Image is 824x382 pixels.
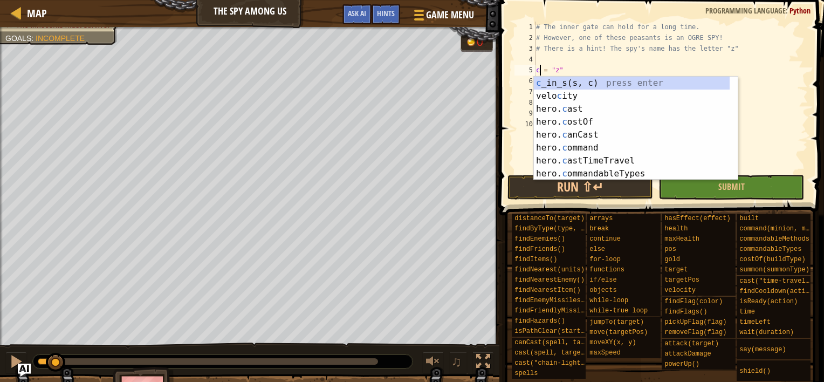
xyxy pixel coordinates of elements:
span: moveXY(x, y) [589,339,636,346]
span: gold [664,256,680,263]
div: 1 [514,22,536,32]
span: summon(summonType) [739,266,809,274]
span: objects [589,286,616,294]
span: Map [27,6,47,21]
span: else [589,245,605,253]
span: pickUpFlag(flag) [664,318,726,326]
span: say(message) [739,346,786,353]
span: findEnemies() [514,235,565,243]
div: 3 [514,43,536,54]
button: Run ⇧↵ [507,175,653,200]
span: Programming language [705,5,786,16]
span: maxSpeed [589,349,621,357]
span: hasEffect(effect) [664,215,730,222]
span: jumpTo(target) [589,318,644,326]
span: velocity [664,286,696,294]
button: Submit [658,175,804,200]
span: findCooldown(action) [739,288,817,295]
button: Game Menu [406,4,480,30]
span: if/else [589,276,616,284]
div: 4 [514,54,536,65]
span: attack(target) [664,340,719,347]
div: 0 [477,37,487,48]
span: findFlags() [664,308,707,316]
span: while-loop [589,297,628,304]
button: Ask AI [342,4,372,24]
span: cast(spell, target) [514,349,588,357]
span: Hints [377,8,395,18]
span: arrays [589,215,613,222]
span: findNearestEnemy() [514,276,585,284]
div: 5 [514,65,536,76]
span: isPathClear(start, end) [514,328,604,335]
span: spells [514,370,538,377]
span: functions [589,266,624,274]
div: Team 'humans' has 0 gold. [461,33,493,52]
span: removeFlag(flag) [664,329,726,336]
button: Ctrl + P: Pause [5,352,27,374]
a: Map [22,6,47,21]
span: findItems() [514,256,557,263]
button: Ask AI [18,364,31,377]
span: Ask AI [348,8,366,18]
span: cast("chain-lightning", target) [514,359,635,367]
div: 2 [514,32,536,43]
span: health [664,225,688,233]
span: costOf(buildType) [739,256,805,263]
span: findFriends() [514,245,565,253]
button: Adjust volume [422,352,444,374]
span: wait(duration) [739,329,794,336]
span: attackDamage [664,350,711,358]
span: time [739,308,755,316]
span: isReady(action) [739,298,798,305]
span: move(targetPos) [589,329,648,336]
span: maxHealth [664,235,699,243]
span: powerUp() [664,360,699,368]
span: targetPos [664,276,699,284]
span: timeLeft [739,318,771,326]
span: break [589,225,609,233]
span: findFlag(color) [664,298,723,305]
span: findEnemyMissiles() [514,297,588,304]
span: while-true loop [589,307,648,315]
div: 9 [514,108,536,119]
div: 7 [514,86,536,97]
span: : [786,5,789,16]
span: findByType(type, units) [514,225,604,233]
button: Toggle fullscreen [472,352,494,374]
span: findNearest(units) [514,266,585,274]
button: ♫ [449,352,468,374]
span: built [739,215,759,222]
span: distanceTo(target) [514,215,585,222]
span: canCast(spell, target) [514,339,600,346]
span: for-loop [589,256,621,263]
span: target [664,266,688,274]
span: : [31,34,36,43]
span: findFriendlyMissiles() [514,307,600,315]
span: continue [589,235,621,243]
span: ♫ [451,353,462,370]
span: Incomplete [36,34,85,43]
span: commandableTypes [739,245,801,253]
span: Game Menu [426,8,474,22]
span: findHazards() [514,317,565,325]
span: Goals [5,34,31,43]
span: Python [789,5,811,16]
span: Submit [718,181,745,193]
div: 10 [514,119,536,129]
span: findNearestItem() [514,286,580,294]
div: 6 [514,76,536,86]
span: commandableMethods [739,235,809,243]
span: shield() [739,367,771,375]
div: 8 [514,97,536,108]
span: pos [664,245,676,253]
